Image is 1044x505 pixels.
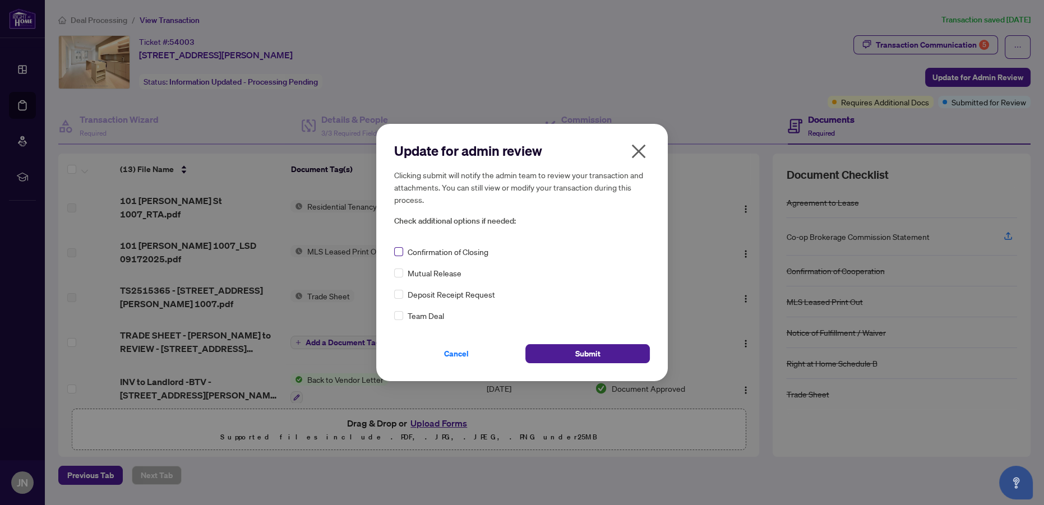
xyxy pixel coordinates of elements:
[394,169,650,206] h5: Clicking submit will notify the admin team to review your transaction and attachments. You can st...
[408,267,461,279] span: Mutual Release
[525,344,650,363] button: Submit
[575,345,600,363] span: Submit
[408,309,444,322] span: Team Deal
[394,344,519,363] button: Cancel
[999,466,1033,499] button: Open asap
[408,288,495,300] span: Deposit Receipt Request
[444,345,469,363] span: Cancel
[408,245,488,258] span: Confirmation of Closing
[394,215,650,228] span: Check additional options if needed:
[394,142,650,160] h2: Update for admin review
[630,142,648,160] span: close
